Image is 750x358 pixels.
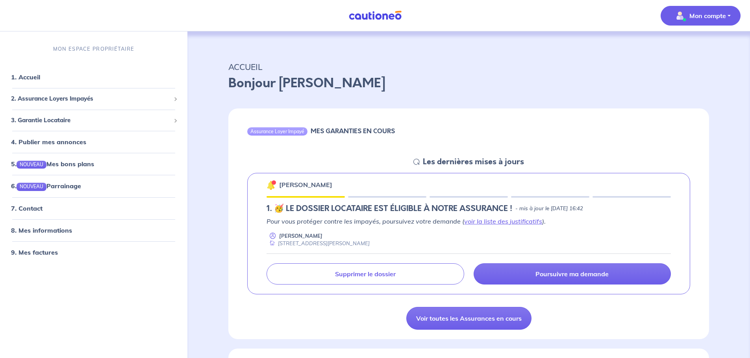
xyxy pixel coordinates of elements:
div: state: ELIGIBILITY-RESULT-IN-PROGRESS, Context: NEW,MAYBE-CERTIFICATE,ALONE,LESSOR-DOCUMENTS [267,204,671,213]
a: Voir toutes les Assurances en cours [406,307,531,330]
div: 7. Contact [3,200,184,216]
a: Supprimer le dossier [267,263,464,285]
p: [PERSON_NAME] [279,180,332,189]
p: ACCUEIL [228,60,709,74]
div: 9. Mes factures [3,244,184,260]
h5: Les dernières mises à jours [423,157,524,167]
p: Bonjour [PERSON_NAME] [228,74,709,93]
img: illu_account_valid_menu.svg [674,9,686,22]
p: - mis à jour le [DATE] 16:42 [515,205,583,213]
a: 8. Mes informations [11,226,72,234]
a: 4. Publier mes annonces [11,138,86,146]
h6: MES GARANTIES EN COURS [311,127,395,135]
a: 7. Contact [11,204,43,212]
h5: 1.︎ 🥳 LE DOSSIER LOCATAIRE EST ÉLIGIBLE À NOTRE ASSURANCE ! [267,204,512,213]
span: 2. Assurance Loyers Impayés [11,94,170,103]
p: [PERSON_NAME] [279,232,322,240]
div: 6.NOUVEAUParrainage [3,178,184,194]
div: 2. Assurance Loyers Impayés [3,91,184,106]
a: Poursuivre ma demande [474,263,671,285]
p: Pour vous protéger contre les impayés, poursuivez votre demande ( ). [267,217,671,226]
div: 1. Accueil [3,69,184,85]
img: Cautioneo [346,11,405,20]
button: illu_account_valid_menu.svgMon compte [661,6,741,26]
p: MON ESPACE PROPRIÉTAIRE [53,45,134,53]
div: 3. Garantie Locataire [3,113,184,128]
img: 🔔 [267,180,276,190]
a: 9. Mes factures [11,248,58,256]
a: 6.NOUVEAUParrainage [11,182,81,190]
div: 4. Publier mes annonces [3,134,184,150]
div: Assurance Loyer Impayé [247,127,307,135]
a: 1. Accueil [11,73,40,81]
p: Supprimer le dossier [335,270,396,278]
a: voir la liste des justificatifs [464,217,542,225]
span: 3. Garantie Locataire [11,116,170,125]
div: 5.NOUVEAUMes bons plans [3,156,184,172]
a: 5.NOUVEAUMes bons plans [11,160,94,168]
p: Mon compte [689,11,726,20]
p: Poursuivre ma demande [535,270,609,278]
div: 8. Mes informations [3,222,184,238]
div: [STREET_ADDRESS][PERSON_NAME] [267,240,370,247]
